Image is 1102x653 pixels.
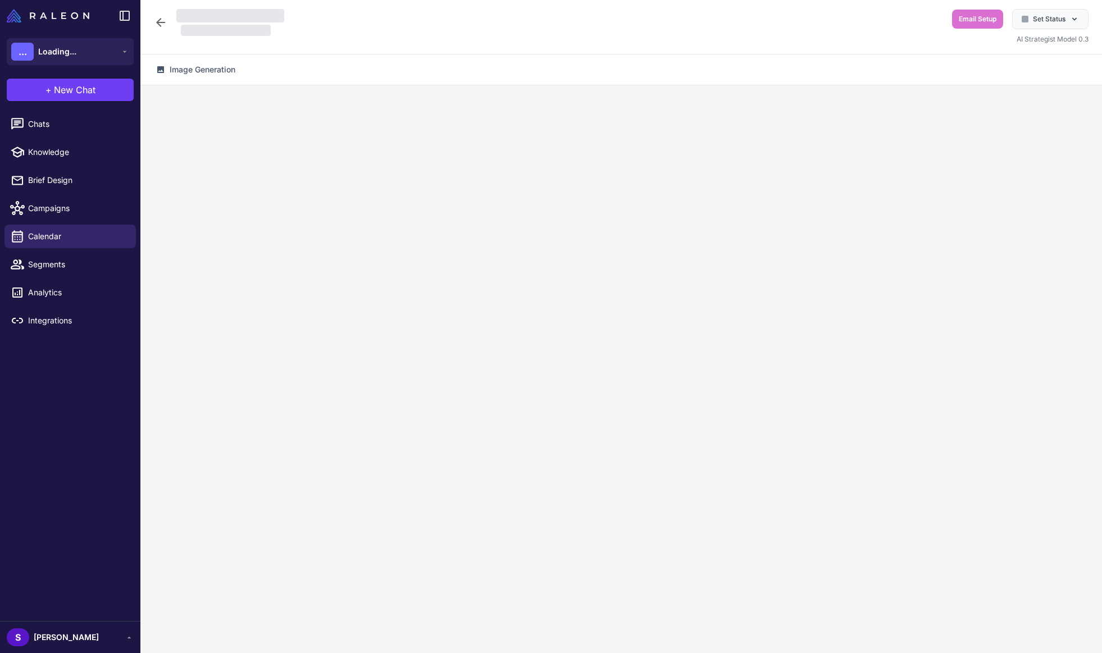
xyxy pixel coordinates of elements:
span: AI Strategist Model 0.3 [1017,35,1089,43]
button: +New Chat [7,79,134,101]
a: Campaigns [4,197,136,220]
button: Image Generation [149,59,242,80]
img: Raleon Logo [7,9,89,22]
a: Brief Design [4,168,136,192]
a: Raleon Logo [7,9,94,22]
a: Chats [4,112,136,136]
button: Email Setup [952,10,1003,29]
a: Analytics [4,281,136,304]
span: Chats [28,118,127,130]
a: Segments [4,253,136,276]
span: Set Status [1033,14,1065,24]
button: ...Loading... [7,38,134,65]
div: ... [11,43,34,61]
span: [PERSON_NAME] [34,631,99,643]
span: Image Generation [170,63,235,76]
span: Email Setup [959,14,996,24]
span: Calendar [28,230,127,243]
span: Segments [28,258,127,271]
span: + [45,83,52,97]
span: Integrations [28,314,127,327]
a: Knowledge [4,140,136,164]
a: Integrations [4,309,136,332]
span: Analytics [28,286,127,299]
span: Knowledge [28,146,127,158]
a: Calendar [4,225,136,248]
span: Brief Design [28,174,127,186]
span: Loading... [38,45,76,58]
span: New Chat [54,83,95,97]
span: Campaigns [28,202,127,214]
div: S [7,628,29,646]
